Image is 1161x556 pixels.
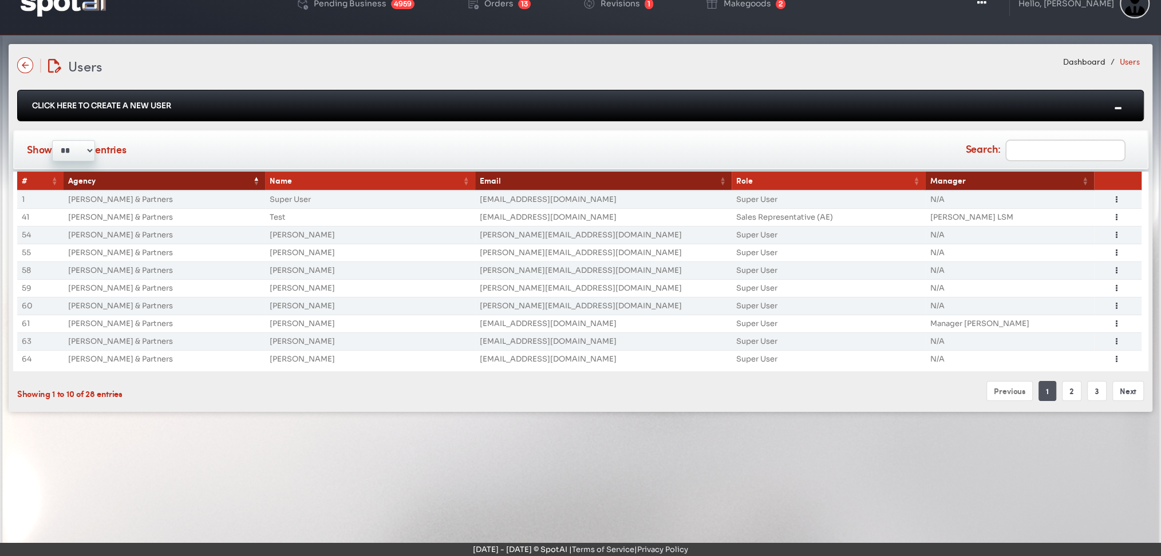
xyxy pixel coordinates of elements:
td: [PERSON_NAME] & Partners [64,297,265,315]
img: name-arrow-back-state-default-icon-true-icon-only-true-type.svg [17,57,33,73]
td: 64 [17,350,64,368]
td: Super User [265,190,475,208]
td: [PERSON_NAME] & Partners [64,208,265,226]
td: [EMAIL_ADDRESS][DOMAIN_NAME] [475,315,732,332]
td: 58 [17,261,64,279]
td: N/A [925,332,1094,350]
th: Role: activate to sort column ascending [732,172,925,190]
td: [PERSON_NAME] & Partners [64,261,265,279]
td: [PERSON_NAME] LSM [925,208,1094,226]
td: [PERSON_NAME][EMAIL_ADDRESS][DOMAIN_NAME] [475,261,732,279]
td: N/A [925,279,1094,297]
td: [PERSON_NAME] & Partners [64,190,265,208]
td: [PERSON_NAME] & Partners [64,332,265,350]
td: N/A [925,350,1094,368]
td: [PERSON_NAME] [265,315,475,332]
label: Show entries [27,140,127,161]
a: Dashboard [1063,55,1105,67]
td: [PERSON_NAME] [265,244,475,261]
td: 59 [17,279,64,297]
td: [PERSON_NAME] & Partners [64,226,265,244]
img: edit-document.svg [48,59,61,73]
th: Name: activate to sort column ascending [265,172,475,190]
label: Search: [965,140,1126,161]
span: Users [68,56,102,76]
td: 63 [17,332,64,350]
td: [PERSON_NAME] & Partners [64,279,265,297]
li: Users [1108,55,1140,67]
td: [PERSON_NAME][EMAIL_ADDRESS][DOMAIN_NAME] [475,244,732,261]
td: N/A [925,244,1094,261]
td: [PERSON_NAME] [265,297,475,315]
td: [EMAIL_ADDRESS][DOMAIN_NAME] [475,208,732,226]
div: Showing 1 to 10 of 28 entries [17,380,481,403]
td: 41 [17,208,64,226]
td: [PERSON_NAME] [265,350,475,368]
td: Super User [732,279,925,297]
div: Click Here To Create A New User [17,90,1144,121]
th: Manager: activate to sort column ascending [925,172,1094,190]
th: Agency: activate to sort column descending [64,172,265,190]
a: 3 [1087,381,1107,401]
td: Super User [732,226,925,244]
td: [PERSON_NAME][EMAIL_ADDRESS][DOMAIN_NAME] [475,226,732,244]
td: 54 [17,226,64,244]
td: [PERSON_NAME] [265,261,475,279]
td: [PERSON_NAME] & Partners [64,315,265,332]
td: [PERSON_NAME][EMAIL_ADDRESS][DOMAIN_NAME] [475,297,732,315]
th: #: activate to sort column ascending [17,172,64,190]
td: N/A [925,297,1094,315]
a: 2 [1062,381,1081,401]
td: Super User [732,190,925,208]
td: 61 [17,315,64,332]
select: Showentries [52,140,95,161]
td: [PERSON_NAME] [265,332,475,350]
td: N/A [925,190,1094,208]
td: [PERSON_NAME] & Partners [64,350,265,368]
td: [EMAIL_ADDRESS][DOMAIN_NAME] [475,190,732,208]
td: [EMAIL_ADDRESS][DOMAIN_NAME] [475,350,732,368]
td: [PERSON_NAME][EMAIL_ADDRESS][DOMAIN_NAME] [475,279,732,297]
td: [EMAIL_ADDRESS][DOMAIN_NAME] [475,332,732,350]
input: Search: [1005,140,1126,161]
td: N/A [925,226,1094,244]
td: Super User [732,350,925,368]
td: 60 [17,297,64,315]
td: 1 [17,190,64,208]
td: Super User [732,315,925,332]
a: Terms of Service [572,545,634,554]
td: Sales Representative (AE) [732,208,925,226]
td: Test [265,208,475,226]
td: 55 [17,244,64,261]
td: N/A [925,261,1094,279]
td: Super User [732,261,925,279]
td: [PERSON_NAME] [265,226,475,244]
td: Super User [732,244,925,261]
td: [PERSON_NAME] & Partners [64,244,265,261]
a: 1 [1038,381,1056,401]
a: Next [1112,381,1144,401]
td: [PERSON_NAME] [265,279,475,297]
th: Email: activate to sort column ascending [475,172,732,190]
td: Super User [732,297,925,315]
a: Privacy Policy [637,545,688,554]
img: line-12.svg [40,59,41,73]
td: Manager [PERSON_NAME] [925,315,1094,332]
td: Super User [732,332,925,350]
